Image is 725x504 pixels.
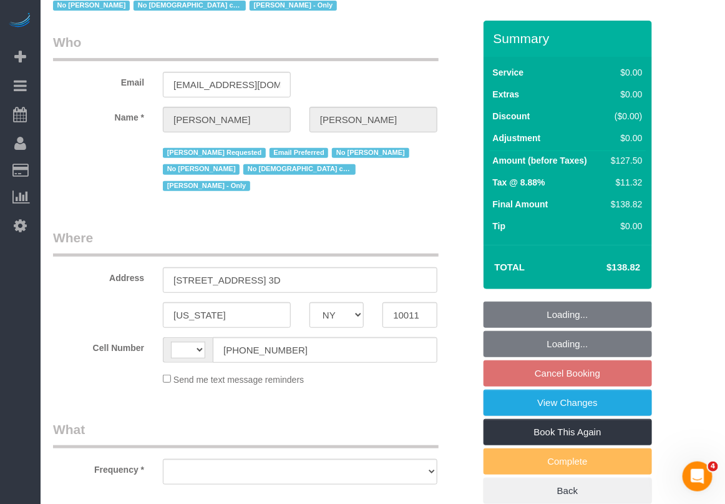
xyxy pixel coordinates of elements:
div: $0.00 [606,88,642,101]
span: Send me text message reminders [173,375,304,385]
label: Cell Number [44,337,153,354]
input: Zip Code [382,302,437,328]
label: Extras [493,88,520,101]
label: Address [44,267,153,284]
label: Service [493,66,524,79]
input: Cell Number [213,337,437,363]
legend: What [53,420,439,448]
div: $138.82 [606,198,642,210]
h3: Summary [494,31,646,46]
div: $127.50 [606,154,642,167]
span: Email Preferred [270,148,329,158]
input: First Name [163,107,291,132]
label: Tax @ 8.88% [493,176,545,189]
a: Back [484,478,652,504]
label: Discount [493,110,530,122]
span: No [DEMOGRAPHIC_DATA] cleaners [243,164,356,174]
input: Email [163,72,291,97]
label: Tip [493,220,506,232]
iframe: Intercom live chat [683,462,713,492]
span: [PERSON_NAME] Requested [163,148,266,158]
a: View Changes [484,390,652,416]
span: 4 [708,462,718,472]
h4: $138.82 [569,262,640,273]
input: Last Name [309,107,437,132]
span: No [PERSON_NAME] [332,148,409,158]
span: No [DEMOGRAPHIC_DATA] cleaners [134,1,246,11]
span: [PERSON_NAME] - Only [250,1,337,11]
div: $0.00 [606,66,642,79]
strong: Total [495,262,525,272]
img: Automaid Logo [7,12,32,30]
span: No [PERSON_NAME] [53,1,130,11]
label: Adjustment [493,132,541,144]
label: Frequency * [44,459,153,476]
span: No [PERSON_NAME] [163,164,240,174]
span: [PERSON_NAME] - Only [163,181,250,191]
legend: Where [53,229,439,257]
label: Final Amount [493,198,548,210]
legend: Who [53,33,439,61]
label: Amount (before Taxes) [493,154,587,167]
label: Name * [44,107,153,124]
div: ($0.00) [606,110,642,122]
a: Book This Again [484,419,652,445]
div: $11.32 [606,176,642,189]
input: City [163,302,291,328]
div: $0.00 [606,220,642,232]
div: $0.00 [606,132,642,144]
label: Email [44,72,153,89]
